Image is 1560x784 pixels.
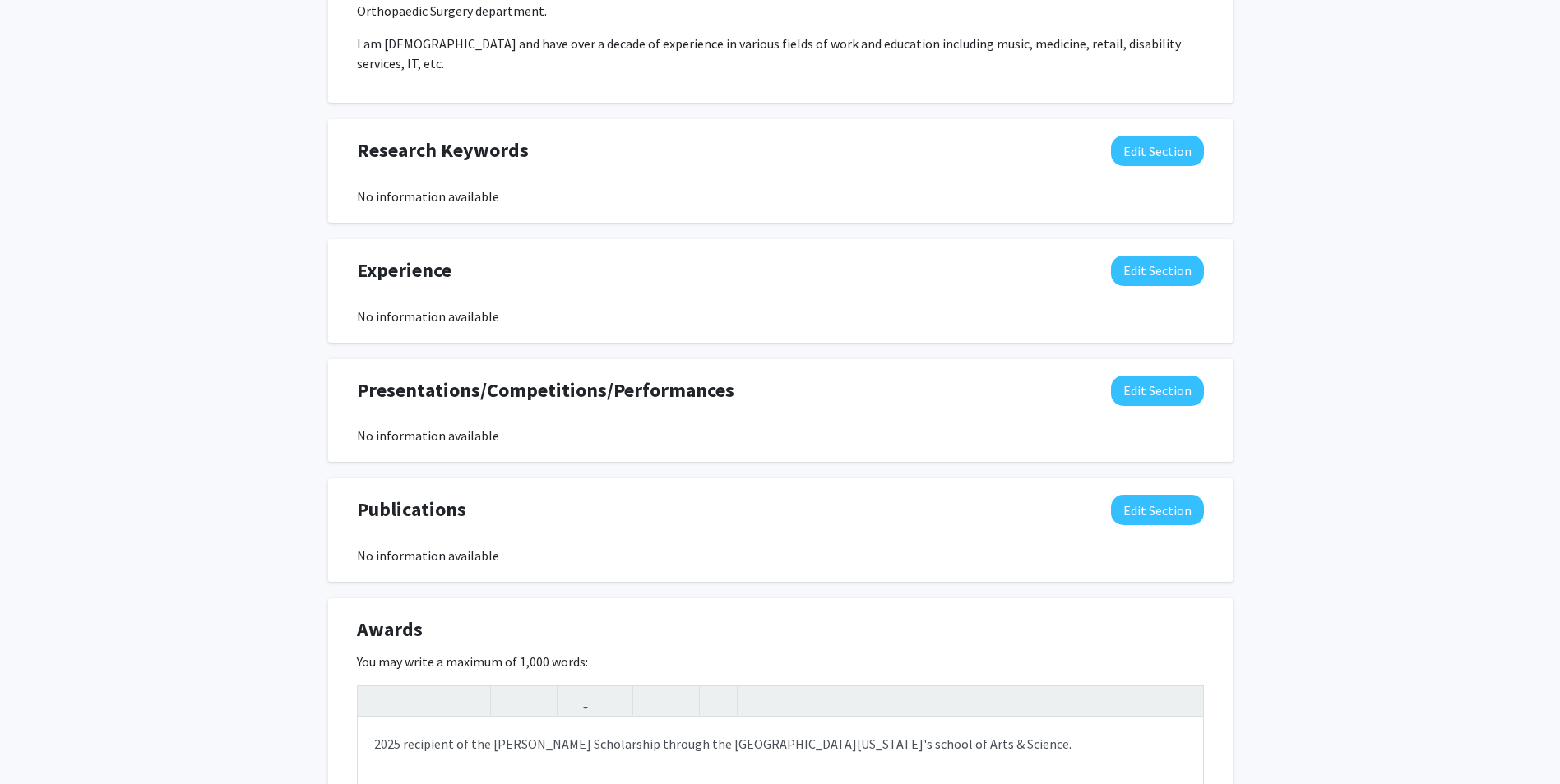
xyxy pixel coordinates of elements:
[357,546,1204,565] div: No information available
[362,686,391,715] button: Undo (Ctrl + Z)
[742,686,771,715] button: Insert horizontal rule
[1111,256,1204,286] button: Edit Experience
[357,376,734,405] span: Presentations/Competitions/Performances
[357,256,451,285] span: Experience
[428,686,457,715] button: Strong (Ctrl + B)
[637,686,666,715] button: Unordered list
[357,187,1204,206] div: No information available
[1111,376,1204,406] button: Edit Presentations/Competitions/Performances
[357,34,1204,73] p: I am [DEMOGRAPHIC_DATA] and have over a decade of experience in various fields of work and educat...
[357,136,529,165] span: Research Keywords
[562,686,590,715] button: Link
[357,652,588,671] label: You may write a maximum of 1,000 words:
[524,686,553,715] button: Subscript
[666,686,695,715] button: Ordered list
[357,426,1204,445] div: No information available
[1111,495,1204,525] button: Edit Publications
[599,686,628,715] button: Insert Image
[1111,136,1204,166] button: Edit Research Keywords
[457,686,486,715] button: Emphasis (Ctrl + I)
[704,686,733,715] button: Remove format
[391,686,419,715] button: Redo (Ctrl + Y)
[357,615,423,644] span: Awards
[1170,686,1199,715] button: Fullscreen
[495,686,524,715] button: Superscript
[357,495,466,524] span: Publications
[357,307,1204,326] div: No information available
[12,710,70,772] iframe: Chat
